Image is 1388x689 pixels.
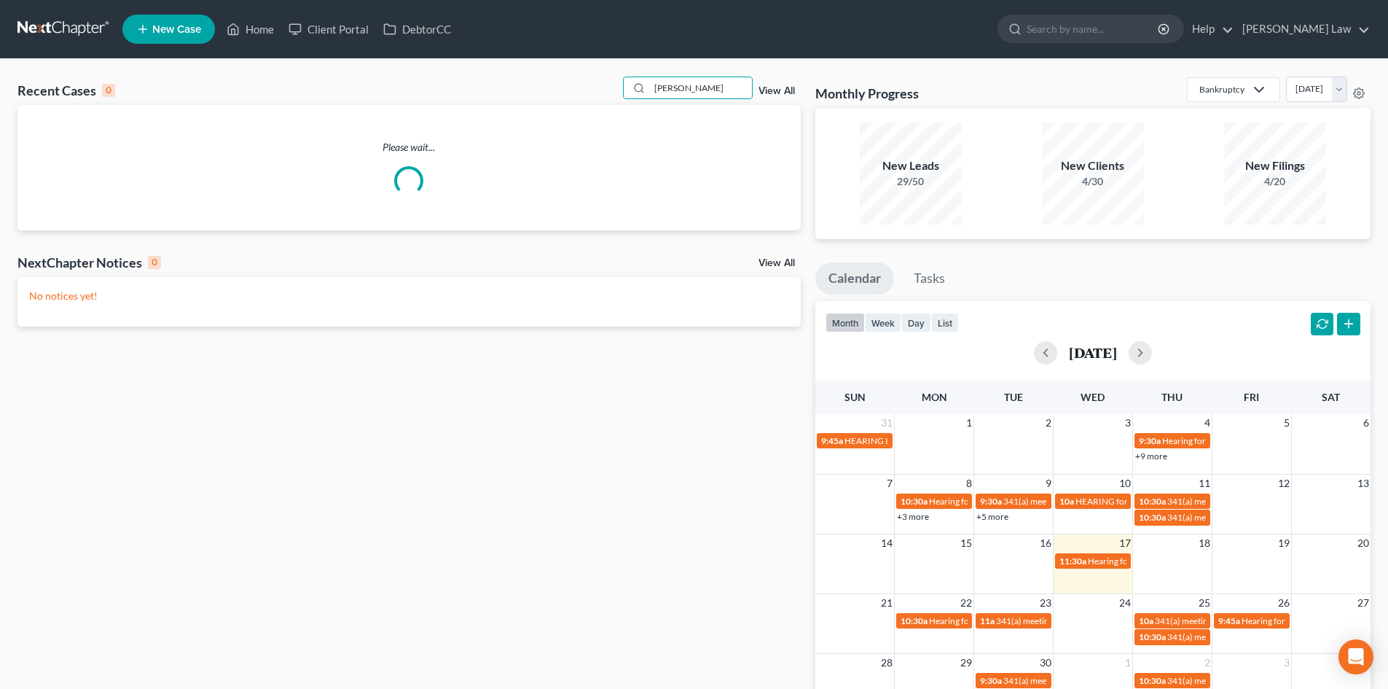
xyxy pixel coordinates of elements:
span: 10:30a [1139,496,1166,507]
span: Mon [922,391,947,403]
span: Hearing for [PERSON_NAME] [1088,556,1201,567]
span: Thu [1161,391,1183,403]
span: 7 [885,475,894,492]
span: 341(a) meeting for [PERSON_NAME] [1155,615,1295,626]
span: 8 [965,475,973,492]
div: New Leads [860,157,962,174]
a: View All [758,258,795,268]
span: Hearing for [PERSON_NAME] [929,496,1043,507]
span: 26 [1277,594,1291,612]
span: 21 [879,594,894,612]
span: 4 [1203,414,1212,432]
span: 9:30a [1139,435,1161,446]
a: +5 more [976,511,1008,522]
span: 29 [959,654,973,672]
a: +3 more [897,511,929,522]
div: Open Intercom Messenger [1338,639,1373,674]
span: Tue [1004,391,1023,403]
span: 12 [1277,475,1291,492]
a: +9 more [1135,451,1167,462]
span: 5 [1282,414,1291,432]
span: 10a [1139,615,1153,626]
a: Tasks [901,262,958,295]
span: 341(a) meeting for [PERSON_NAME] [1167,631,1308,642]
a: DebtorCC [376,16,458,42]
span: 15 [959,534,973,552]
span: Hearing for [PERSON_NAME] [929,615,1043,626]
h3: Monthly Progress [815,85,919,102]
span: 341(a) meeting for [PERSON_NAME] [1167,496,1308,507]
button: week [865,313,901,332]
span: 10:30a [1139,675,1166,686]
span: 17 [1118,534,1132,552]
span: 18 [1197,534,1212,552]
span: 11 [1197,475,1212,492]
div: New Clients [1042,157,1144,174]
a: Client Portal [281,16,376,42]
span: Sun [844,391,866,403]
span: 9:30a [980,496,1002,507]
div: Recent Cases [17,82,115,99]
span: 6 [1362,414,1371,432]
a: Help [1185,16,1234,42]
input: Search by name... [1027,15,1160,42]
div: New Filings [1224,157,1326,174]
a: View All [758,86,795,96]
div: 4/30 [1042,174,1144,189]
a: [PERSON_NAME] Law [1235,16,1370,42]
span: HEARING for [PERSON_NAME] [1075,496,1198,507]
span: 9:45a [1218,615,1240,626]
span: 10:30a [901,615,928,626]
span: 9:30a [980,675,1002,686]
span: 341(a) meeting for [PERSON_NAME] [1003,496,1144,507]
span: 10 [1118,475,1132,492]
span: 1 [1124,654,1132,672]
span: 3 [1124,414,1132,432]
div: Bankruptcy [1199,83,1244,96]
span: Hearing for [PERSON_NAME] [1242,615,1355,626]
span: 341(a) meeting for [PERSON_NAME] [1003,675,1144,686]
span: 24 [1118,594,1132,612]
span: Sat [1322,391,1340,403]
span: 10:30a [1139,512,1166,523]
span: 23 [1038,594,1053,612]
div: 0 [148,256,161,269]
a: Home [219,16,281,42]
span: 11:30a [1059,556,1086,567]
span: 25 [1197,594,1212,612]
a: Calendar [815,262,894,295]
span: 2 [1044,414,1053,432]
span: 10:30a [901,496,928,507]
span: 9:45a [821,435,843,446]
span: 2 [1203,654,1212,672]
span: 22 [959,594,973,612]
div: NextChapter Notices [17,254,161,271]
span: New Case [152,24,201,35]
span: 341(a) meeting for [PERSON_NAME] [996,615,1137,626]
span: 341(a) meeting for [PERSON_NAME] [1167,512,1308,523]
span: 1 [965,414,973,432]
span: 9 [1044,475,1053,492]
span: 27 [1356,594,1371,612]
span: 11a [980,615,995,626]
span: 19 [1277,534,1291,552]
div: 29/50 [860,174,962,189]
div: 0 [102,84,115,97]
h2: [DATE] [1069,345,1117,360]
span: 16 [1038,534,1053,552]
span: 3 [1282,654,1291,672]
span: 10:30a [1139,631,1166,642]
span: 31 [879,414,894,432]
p: No notices yet! [29,289,789,303]
span: 13 [1356,475,1371,492]
span: HEARING IS CONTINUED for [PERSON_NAME] [844,435,1029,446]
span: 28 [879,654,894,672]
span: 30 [1038,654,1053,672]
button: list [931,313,959,332]
span: 10a [1059,496,1074,507]
button: month [826,313,865,332]
span: 20 [1356,534,1371,552]
span: 341(a) meeting for [PERSON_NAME] [1167,675,1308,686]
span: 14 [879,534,894,552]
input: Search by name... [650,77,752,98]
